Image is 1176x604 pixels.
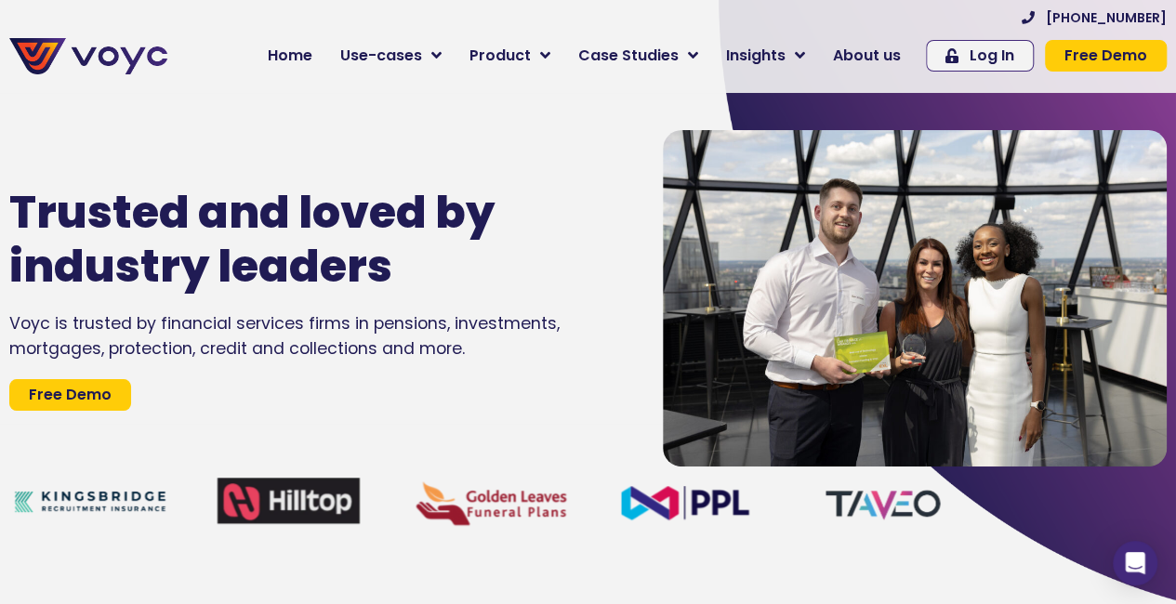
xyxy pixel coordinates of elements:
span: Log In [970,48,1014,63]
a: Insights [712,37,819,74]
span: About us [833,45,901,67]
span: [PHONE_NUMBER] [1046,11,1167,24]
h1: Trusted and loved by industry leaders [9,186,551,293]
span: Insights [726,45,786,67]
img: voyc-full-logo [9,38,167,74]
a: Use-cases [326,37,456,74]
div: Voyc is trusted by financial services firms in pensions, investments, mortgages, protection, cred... [9,311,607,361]
div: Open Intercom Messenger [1113,541,1157,585]
span: Use-cases [340,45,422,67]
span: Free Demo [1064,48,1147,63]
a: About us [819,37,915,74]
a: Product [456,37,564,74]
a: Free Demo [9,379,131,411]
span: Free Demo [29,387,112,402]
a: Home [254,37,326,74]
a: Free Demo [1045,40,1167,72]
a: Case Studies [564,37,712,74]
span: Home [268,45,312,67]
span: Case Studies [578,45,679,67]
span: Product [469,45,531,67]
a: [PHONE_NUMBER] [1022,11,1167,24]
a: Log In [926,40,1034,72]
